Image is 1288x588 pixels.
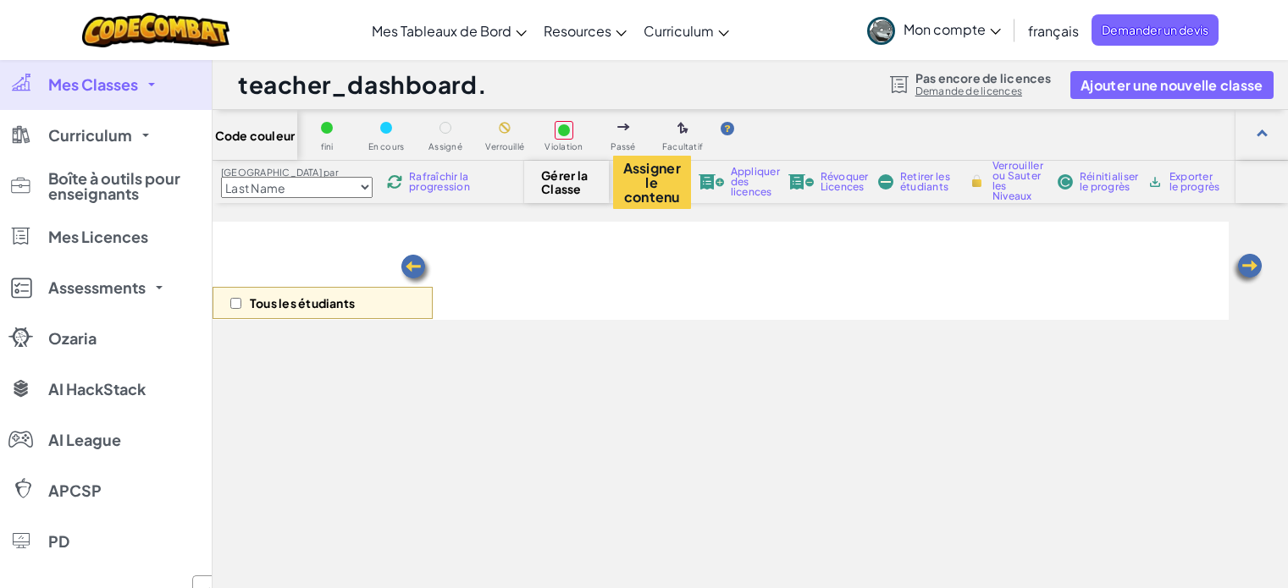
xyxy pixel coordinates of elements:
[1230,252,1264,286] img: Arrow_Left.png
[992,161,1043,201] span: Verrouiller ou Sauter les Niveaux
[662,142,703,151] span: Facultatif
[544,22,611,40] span: Resources
[915,71,1052,85] span: Pas encore de licences
[867,17,895,45] img: avatar
[535,8,635,53] a: Resources
[48,432,121,448] span: AI League
[399,253,433,287] img: Arrow_Left.png
[48,280,146,295] span: Assessments
[1028,22,1079,40] span: français
[699,174,724,190] img: IconLicenseApply.svg
[968,173,986,189] img: IconLock.svg
[409,172,470,192] span: Rafraîchir la progression
[215,129,296,142] span: Code couleur
[363,8,535,53] a: Mes Tableaux de Bord
[904,20,1001,38] span: Mon compte
[544,142,583,151] span: Violation
[48,77,138,92] span: Mes Classes
[617,124,630,130] img: IconSkippedLevel.svg
[48,382,146,397] span: AI HackStack
[48,171,201,201] span: Boîte à outils pour enseignants
[788,174,814,190] img: IconLicenseRevoke.svg
[250,296,355,310] p: Tous les étudiants
[644,22,714,40] span: Curriculum
[368,142,405,151] span: En cours
[48,331,97,346] span: Ozaria
[387,174,402,190] img: IconReload.svg
[1169,172,1222,192] span: Exporter le progrès
[428,142,462,151] span: Assigné
[915,85,1052,98] a: Demande de licences
[372,22,511,40] span: Mes Tableaux de Bord
[859,3,1009,57] a: Mon compte
[721,122,734,135] img: IconHint.svg
[485,142,524,151] span: Verrouillé
[1092,14,1219,46] a: Demander un devis
[1070,71,1273,99] button: Ajouter une nouvelle classe
[1147,174,1163,190] img: IconArchive.svg
[878,174,893,190] img: IconRemoveStudents.svg
[677,122,688,135] img: IconOptionalLevel.svg
[1058,174,1073,190] img: IconReset.svg
[635,8,738,53] a: Curriculum
[48,128,132,143] span: Curriculum
[82,13,230,47] img: CodeCombat logo
[48,229,148,245] span: Mes Licences
[821,172,869,192] span: Révoquer Licences
[900,172,953,192] span: Retirer les étudiants
[541,168,591,195] span: Gérer la Classe
[731,167,780,197] span: Appliquer des licences
[1080,172,1139,192] span: Réinitialiser le progrès
[221,166,373,179] label: [GEOGRAPHIC_DATA] par
[613,156,691,209] button: Assigner le contenu
[611,142,635,151] span: Passé
[321,142,334,151] span: fini
[238,69,487,101] h1: teacher_dashboard.
[1020,8,1087,53] a: français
